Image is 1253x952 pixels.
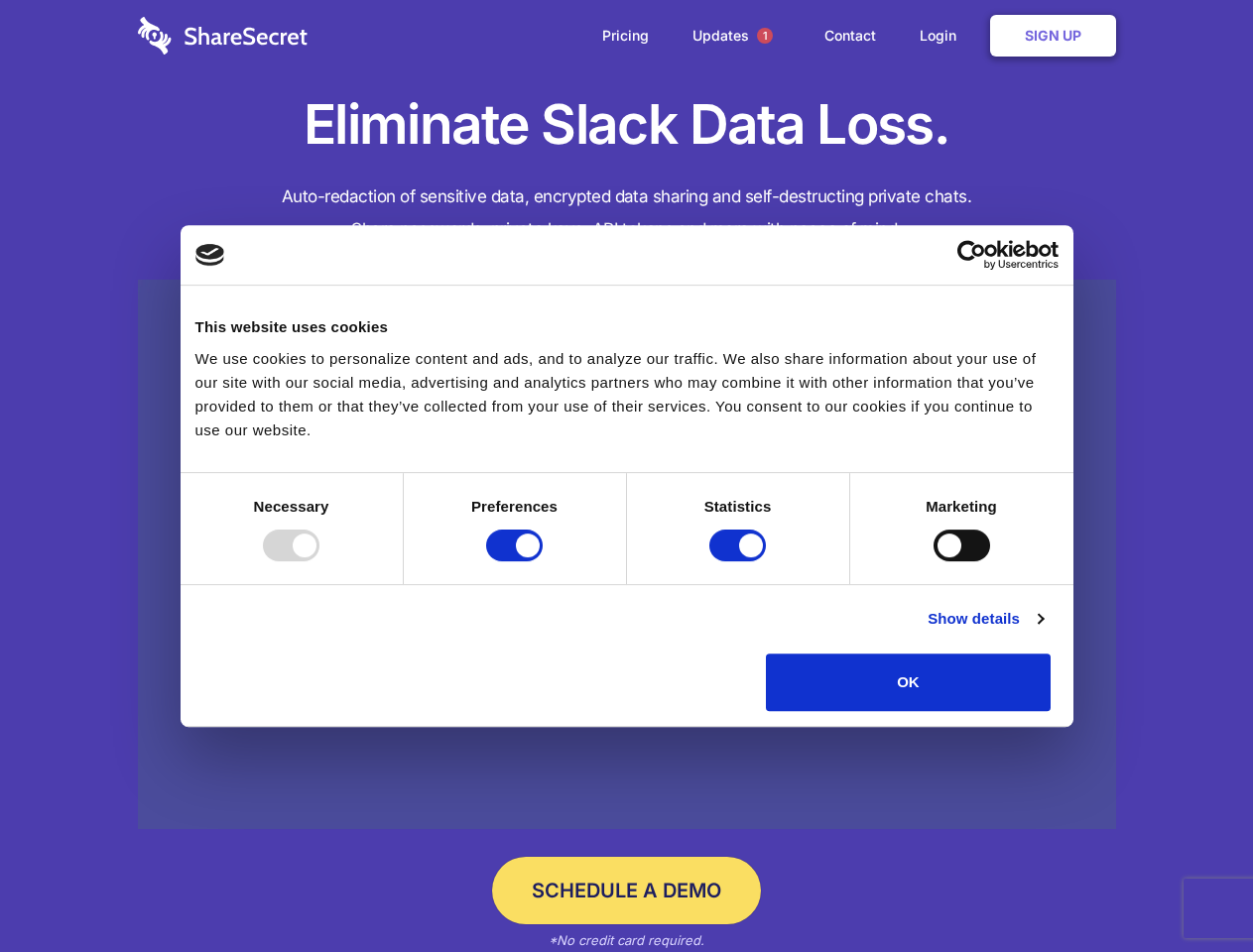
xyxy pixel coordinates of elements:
span: 1 [757,28,773,44]
em: *No credit card required. [549,932,704,948]
strong: Necessary [254,498,329,515]
a: Wistia video thumbnail [138,280,1116,830]
strong: Preferences [471,498,558,515]
a: Contact [805,5,896,66]
h4: Auto-redaction of sensitive data, encrypted data sharing and self-destructing private chats. Shar... [138,180,1116,246]
a: Schedule a Demo [492,857,761,924]
div: We use cookies to personalize content and ads, and to analyze our traffic. We also share informat... [195,347,1059,442]
div: This website uses cookies [195,315,1059,339]
a: Login [900,5,986,66]
strong: Marketing [926,498,997,515]
img: logo-wordmark-white-trans-d4663122ce5f474addd5e946df7df03e33cb6a1c49d2221995e7729f52c070b2.svg [138,17,308,55]
a: Pricing [582,5,669,66]
img: logo [195,244,225,266]
strong: Statistics [704,498,772,515]
a: Usercentrics Cookiebot - opens in a new window [885,240,1059,270]
a: Show details [928,607,1043,631]
a: Sign Up [990,15,1116,57]
button: OK [766,654,1051,711]
h1: Eliminate Slack Data Loss. [138,89,1116,161]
